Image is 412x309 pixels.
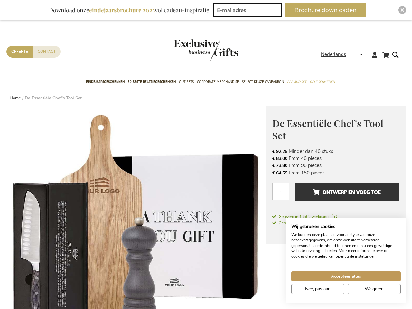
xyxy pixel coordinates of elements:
[295,183,399,201] button: Ontwerp en voeg toe
[128,79,176,85] span: 50 beste relatiegeschenken
[285,3,366,17] button: Brochure downloaden
[291,271,401,281] button: Accepteer alle cookies
[10,95,21,101] a: Home
[272,163,287,169] span: € 73,80
[400,8,404,12] img: Close
[25,95,82,101] strong: De Essentiële Chef's Tool Set
[272,220,352,226] a: Gebruik onze rechtstreekse verzendservice
[272,162,399,169] li: From 90 pieces
[331,273,361,280] span: Accepteer alles
[197,79,239,85] span: Corporate Merchandise
[287,79,306,85] span: Per Budget
[272,155,399,162] li: From 40 pieces
[86,79,125,85] span: Eindejaarsgeschenken
[272,214,399,220] a: Geleverd in 1 tot 2 werkdagen
[272,220,352,226] span: Gebruik onze rechtstreekse verzendservice
[213,3,284,19] form: marketing offers and promotions
[291,284,344,294] button: Pas cookie voorkeuren aan
[272,170,287,176] span: € 64,55
[272,183,289,200] input: Aantal
[305,286,331,292] span: Nee, pas aan
[272,169,399,176] li: From 150 pieces
[272,148,287,154] span: € 92,25
[6,46,33,58] a: Offerte
[291,224,401,229] h2: Wij gebruiken cookies
[213,3,282,17] input: E-mailadres
[272,148,399,155] li: Minder dan 40 stuks
[33,46,61,58] a: Contact
[365,286,384,292] span: Weigeren
[272,117,383,142] span: De Essentiële Chef's Tool Set
[179,79,194,85] span: Gift Sets
[272,155,287,162] span: € 83,00
[46,3,212,17] div: Download onze vol cadeau-inspiratie
[348,284,401,294] button: Alle cookies weigeren
[242,79,284,85] span: Select Keuze Cadeaubon
[89,6,155,14] b: eindejaarsbrochure 2025
[174,39,238,61] img: Exclusive Business gifts logo
[321,51,367,58] div: Nederlands
[321,51,346,58] span: Nederlands
[310,79,335,85] span: Gelegenheden
[398,6,406,14] div: Close
[313,187,381,197] span: Ontwerp en voeg toe
[174,39,206,61] a: store logo
[291,232,401,259] p: We kunnen deze plaatsen voor analyse van onze bezoekersgegevens, om onze website te verbeteren, g...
